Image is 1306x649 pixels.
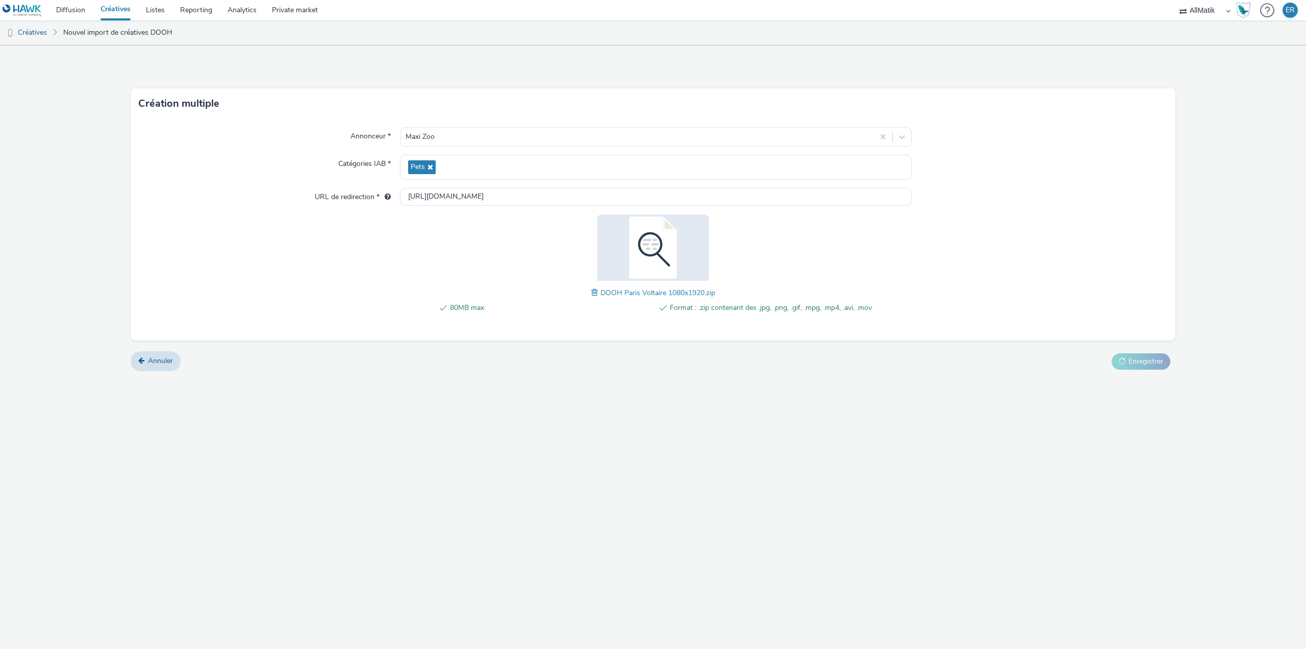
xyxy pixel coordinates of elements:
[1236,2,1255,18] a: Hawk Academy
[400,188,912,206] input: url...
[1112,353,1170,370] button: Enregistrer
[380,192,391,202] div: L'URL de redirection sera utilisée comme URL de validation avec certains SSP et ce sera l'URL de ...
[131,351,181,371] a: Annuler
[138,96,219,111] h3: Création multiple
[450,302,652,314] span: 80MB max
[311,188,395,202] label: URL de redirection *
[5,28,15,38] img: dooh
[1236,2,1251,18] img: Hawk Academy
[346,127,395,141] label: Annonceur *
[411,163,425,172] span: Pets
[3,4,42,17] img: undefined Logo
[1286,3,1295,18] div: ER
[587,214,719,281] img: DOOH Paris Voltaire 1080x1920.zip
[58,20,178,45] a: Nouvel import de créatives DOOH
[600,288,715,298] span: DOOH Paris Voltaire 1080x1920.zip
[1128,356,1163,366] span: Enregistrer
[148,356,173,366] span: Annuler
[670,302,872,314] span: Format : .zip contenant des .jpg, .png, .gif, .mpg, .mp4, .avi, .mov
[334,155,395,169] label: Catégories IAB *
